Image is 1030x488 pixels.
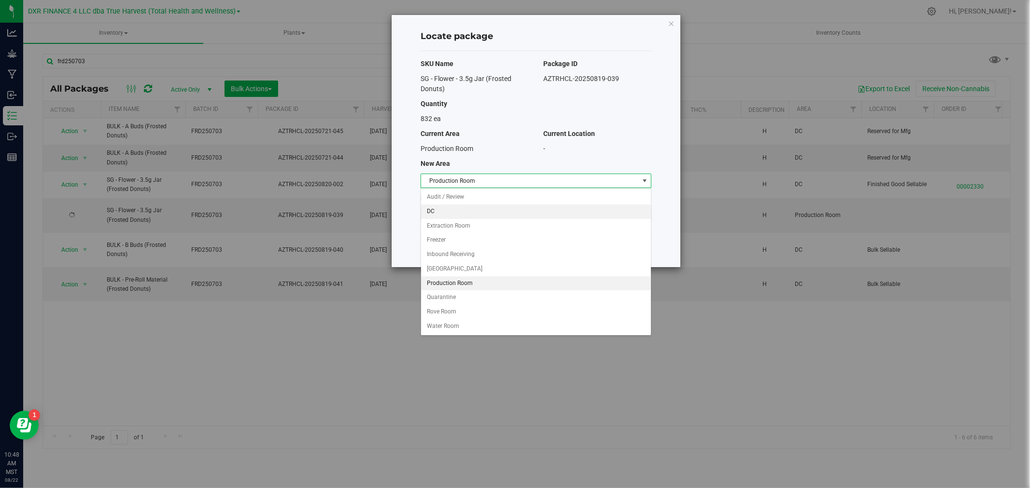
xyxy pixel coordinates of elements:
[543,130,595,137] span: Current Location
[421,219,651,233] li: Extraction Room
[543,75,619,82] span: AZTRHCL-20250819-039
[543,145,545,152] span: -
[421,60,453,68] span: SKU Name
[421,115,441,122] span: 832 ea
[543,60,578,68] span: Package ID
[421,30,651,43] h4: Locate package
[421,290,651,305] li: Quarantine
[421,174,639,188] span: Production Room
[421,262,651,276] li: [GEOGRAPHIC_DATA]
[10,411,39,440] iframe: Resource center
[421,145,473,152] span: Production Room
[28,409,40,421] iframe: Resource center unread badge
[421,247,651,262] li: Inbound Receiving
[421,100,447,108] span: Quantity
[421,319,651,334] li: Water Room
[639,174,651,188] span: select
[421,160,450,167] span: New Area
[421,204,651,219] li: DC
[421,130,460,137] span: Current Area
[421,276,651,291] li: Production Room
[421,75,511,93] span: SG - Flower - 3.5g Jar (Frosted Donuts)
[421,190,651,204] li: Audit / Review
[421,233,651,247] li: Freezer
[421,305,651,319] li: Rove Room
